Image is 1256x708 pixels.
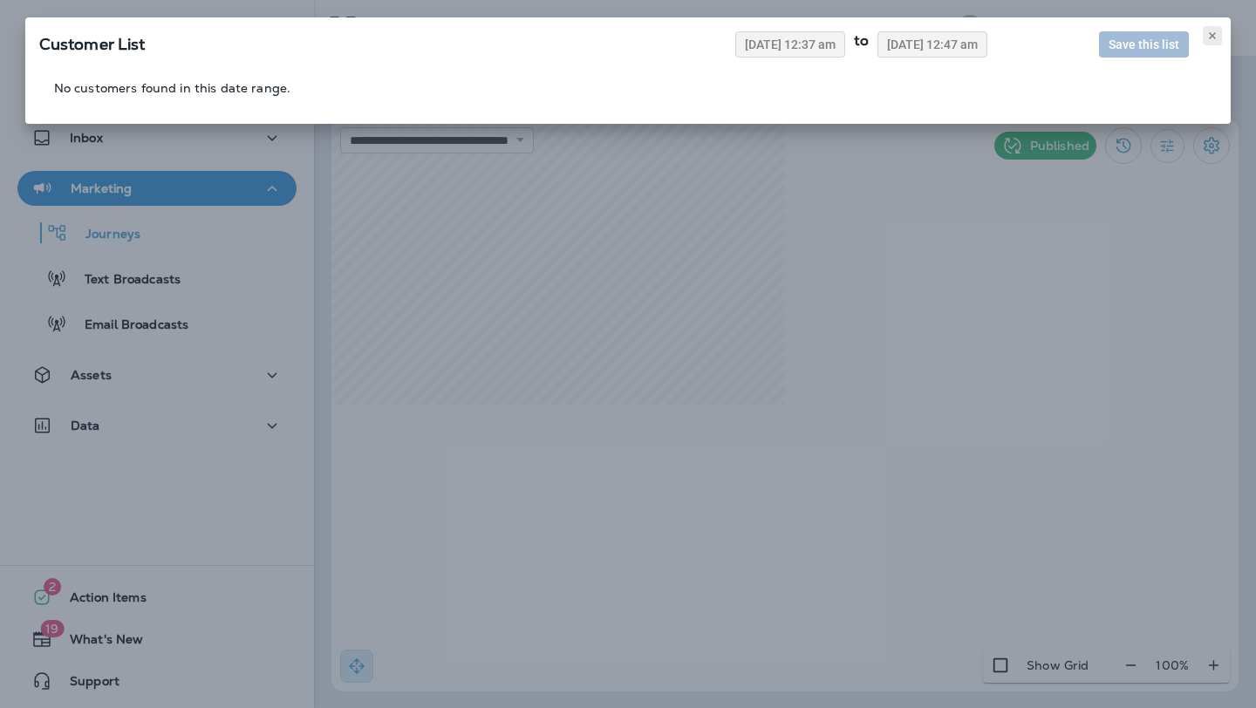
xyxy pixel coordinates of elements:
[887,38,978,51] span: [DATE] 12:47 am
[53,80,291,96] td: No customers found in this date range.
[735,31,845,58] button: [DATE] 12:37 am
[745,38,836,51] span: [DATE] 12:37 am
[877,31,987,58] button: [DATE] 12:47 am
[845,31,877,58] div: to
[1099,31,1189,58] button: Save this list
[39,34,146,54] span: SQL
[1109,38,1179,51] span: Save this list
